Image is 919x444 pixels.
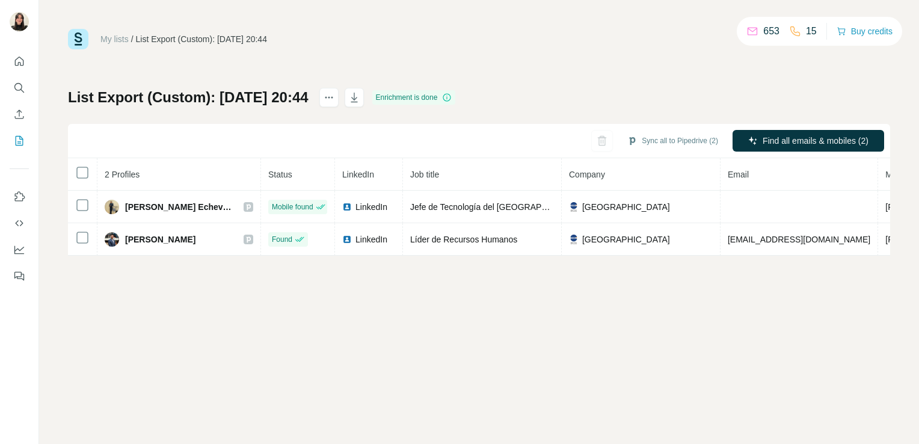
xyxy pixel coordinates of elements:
[131,33,134,45] li: /
[410,235,517,244] span: Líder de Recursos Humanos
[10,77,29,99] button: Search
[728,170,749,179] span: Email
[410,170,439,179] span: Job title
[806,24,817,39] p: 15
[569,202,579,212] img: company-logo
[342,170,374,179] span: LinkedIn
[10,186,29,208] button: Use Surfe on LinkedIn
[582,233,670,245] span: [GEOGRAPHIC_DATA]
[355,233,387,245] span: LinkedIn
[10,103,29,125] button: Enrich CSV
[268,170,292,179] span: Status
[582,201,670,213] span: [GEOGRAPHIC_DATA]
[733,130,884,152] button: Find all emails & mobiles (2)
[272,202,313,212] span: Mobile found
[763,135,868,147] span: Find all emails & mobiles (2)
[372,90,456,105] div: Enrichment is done
[885,170,910,179] span: Mobile
[105,200,119,214] img: Avatar
[10,239,29,261] button: Dashboard
[619,132,727,150] button: Sync all to Pipedrive (2)
[728,235,870,244] span: [EMAIL_ADDRESS][DOMAIN_NAME]
[355,201,387,213] span: LinkedIn
[272,234,292,245] span: Found
[68,88,309,107] h1: List Export (Custom): [DATE] 20:44
[10,265,29,287] button: Feedback
[125,233,195,245] span: [PERSON_NAME]
[10,12,29,31] img: Avatar
[10,130,29,152] button: My lists
[10,212,29,234] button: Use Surfe API
[763,24,779,39] p: 653
[68,29,88,49] img: Surfe Logo
[10,51,29,72] button: Quick start
[569,170,605,179] span: Company
[319,88,339,107] button: actions
[342,202,352,212] img: LinkedIn logo
[125,201,232,213] span: [PERSON_NAME] Echevers A.
[136,33,267,45] div: List Export (Custom): [DATE] 20:44
[410,202,584,212] span: Jefe de Tecnología del [GEOGRAPHIC_DATA]
[105,232,119,247] img: Avatar
[105,170,140,179] span: 2 Profiles
[342,235,352,244] img: LinkedIn logo
[100,34,129,44] a: My lists
[837,23,893,40] button: Buy credits
[569,235,579,244] img: company-logo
